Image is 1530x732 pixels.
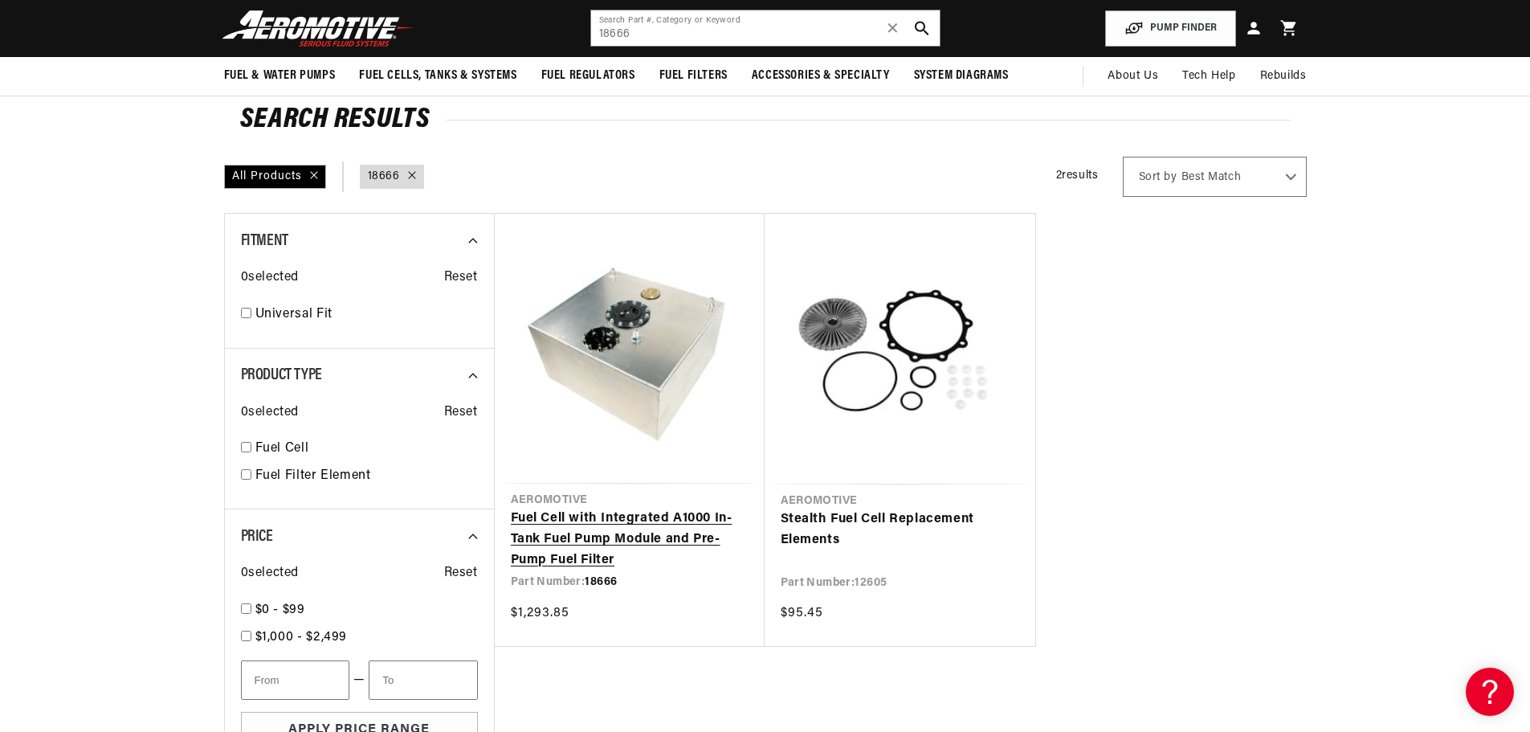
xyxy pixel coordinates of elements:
[740,57,902,95] summary: Accessories & Specialty
[224,165,326,189] div: All Products
[241,403,299,423] span: 0 selected
[752,67,890,84] span: Accessories & Specialty
[591,10,940,46] input: Search by Part Number, Category or Keyword
[659,67,728,84] span: Fuel Filters
[212,57,348,95] summary: Fuel & Water Pumps
[241,529,273,545] span: Price
[218,10,418,47] img: Aeromotive
[1123,157,1307,197] select: Sort by
[902,57,1021,95] summary: System Diagrams
[368,168,400,186] a: 18666
[444,268,478,288] span: Reset
[241,660,349,700] input: From
[1139,170,1177,186] span: Sort by
[541,67,635,84] span: Fuel Regulators
[255,603,305,616] span: $0 - $99
[241,233,288,249] span: Fitment
[255,466,478,487] a: Fuel Filter Element
[511,509,749,570] a: Fuel Cell with Integrated A1000 In-Tank Fuel Pump Module and Pre-Pump Fuel Filter
[353,670,365,691] span: —
[369,660,477,700] input: To
[359,67,516,84] span: Fuel Cells, Tanks & Systems
[240,108,1291,133] h2: Search Results
[241,268,299,288] span: 0 selected
[444,563,478,584] span: Reset
[904,10,940,46] button: search button
[1260,67,1307,85] span: Rebuilds
[255,439,478,460] a: Fuel Cell
[347,57,528,95] summary: Fuel Cells, Tanks & Systems
[1095,57,1170,96] a: About Us
[241,563,299,584] span: 0 selected
[529,57,647,95] summary: Fuel Regulators
[914,67,1009,84] span: System Diagrams
[1170,57,1247,96] summary: Tech Help
[444,403,478,423] span: Reset
[1105,10,1236,47] button: PUMP FINDER
[1248,57,1319,96] summary: Rebuilds
[224,67,336,84] span: Fuel & Water Pumps
[1108,70,1158,82] span: About Us
[255,631,348,644] span: $1,000 - $2,499
[781,509,1019,550] a: Stealth Fuel Cell Replacement Elements
[255,305,478,325] a: Universal Fit
[241,367,322,383] span: Product Type
[1056,170,1099,182] span: 2 results
[647,57,740,95] summary: Fuel Filters
[1182,67,1235,85] span: Tech Help
[886,15,900,41] span: ✕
